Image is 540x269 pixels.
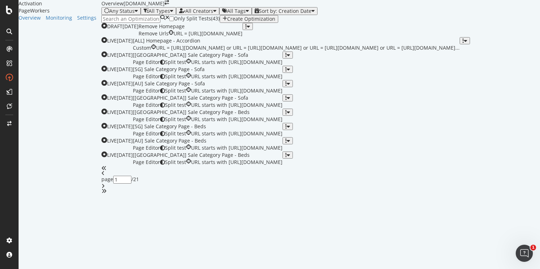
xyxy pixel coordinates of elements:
div: [DATE] [117,109,133,116]
div: brand label [160,101,186,109]
div: LIVE [107,66,117,73]
div: LIVE [107,151,117,159]
div: [[GEOGRAPHIC_DATA]] Sale Category Page - Sofa [133,94,282,101]
div: neutral label [133,73,160,80]
div: [DATE] [117,123,133,130]
div: brand label [160,159,186,166]
span: Page Editor [133,144,160,151]
span: Remove Urls [139,30,169,37]
div: URL starts with [URL][DOMAIN_NAME] [191,73,282,80]
div: [ALL] Homepage - Accordion [133,37,460,44]
span: Split test [165,101,186,108]
div: neutral label [133,116,160,123]
div: LIVE [107,37,117,44]
div: neutral label [133,130,160,137]
div: [DATE] [117,37,133,44]
a: Settings [77,14,96,21]
span: Page Editor [133,87,160,94]
div: [SG] Sale Category Page - Beds [133,123,282,130]
button: All Types [141,7,176,15]
div: LIVE [107,94,117,101]
div: brand label [160,130,186,137]
div: [DATE] [117,151,133,159]
button: Create Optimization [220,15,278,23]
div: LIVE [107,137,117,144]
div: [SG] Sale Category Page - Sofa [133,66,282,73]
span: Page Editor [133,59,160,65]
div: neutral label [133,101,160,109]
span: Split test [165,87,186,94]
div: [[GEOGRAPHIC_DATA]] Sale Category Page - Sofa [133,51,282,59]
div: neutral label [133,87,160,94]
div: URL = [URL][DOMAIN_NAME] or URL = [URL][DOMAIN_NAME] or URL = [URL][DOMAIN_NAME] or URL = [URL][D... [156,44,460,51]
div: Sort by: Creation Date [259,8,311,14]
div: [AU] Sale Category Page - Beds [133,137,282,144]
div: [DATE] [117,66,133,73]
a: Overview [19,14,41,21]
div: neutral label [133,159,160,166]
div: [[GEOGRAPHIC_DATA]] Sale Category Page - Beds [133,109,282,116]
div: angles-right [101,189,540,194]
div: Remove Homepage [139,23,242,30]
span: Custom [133,44,151,51]
div: URL starts with [URL][DOMAIN_NAME] [191,87,282,94]
span: Split test [165,59,186,65]
iframe: Intercom live chat [516,245,533,262]
div: page / 21 [101,176,540,184]
input: Search an Optimization [101,15,160,23]
div: brand label [160,73,186,80]
div: URL starts with [URL][DOMAIN_NAME] [191,101,282,109]
div: LIVE [107,123,117,130]
div: ( 43 ) [211,15,220,23]
button: All Tags [219,7,252,15]
div: angles-left [101,166,540,171]
span: Split test [165,130,186,137]
div: [DATE] [117,94,133,101]
div: LIVE [107,109,117,116]
div: All Types [149,8,170,14]
div: [DATE] [117,80,133,87]
div: URL = [URL][DOMAIN_NAME] [174,30,242,37]
span: Page Editor [133,73,160,80]
div: All Creators [185,8,213,14]
span: Page Editor [133,159,160,165]
div: [[GEOGRAPHIC_DATA]] Sale Category Page - Beds [133,151,282,159]
div: URL starts with [URL][DOMAIN_NAME] [191,116,282,123]
span: Split test [165,73,186,80]
div: Any Status [109,8,135,14]
div: LIVE [107,80,117,87]
div: angle-left [101,171,540,176]
div: neutral label [133,44,151,51]
div: LIVE [107,51,117,59]
button: Sort by: Creation Date [252,7,317,15]
div: Only Split Tests [174,15,211,23]
div: Create Optimization [227,16,275,22]
span: Page Editor [133,116,160,123]
span: Page Editor [133,130,160,137]
span: Split test [165,144,186,151]
button: Any Status [101,7,141,15]
div: [DATE] [117,51,133,59]
span: Split test [165,116,186,123]
span: 1 [530,245,536,250]
div: neutral label [133,144,160,151]
span: ... [455,44,460,51]
div: neutral label [133,59,160,66]
div: neutral label [139,30,169,37]
div: PageWorkers [19,7,101,14]
div: URL starts with [URL][DOMAIN_NAME] [191,159,282,166]
div: brand label [160,116,186,123]
div: [DATE] [122,23,139,30]
button: All Creators [176,7,219,15]
span: Page Editor [133,101,160,108]
div: DRAFT [107,23,122,30]
div: URL starts with [URL][DOMAIN_NAME] [191,144,282,151]
div: angle-right [101,184,540,189]
div: URL starts with [URL][DOMAIN_NAME] [191,59,282,66]
div: [AU] Sale Category Page - Sofa [133,80,282,87]
div: All Tags [227,8,246,14]
a: Monitoring [46,14,72,21]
